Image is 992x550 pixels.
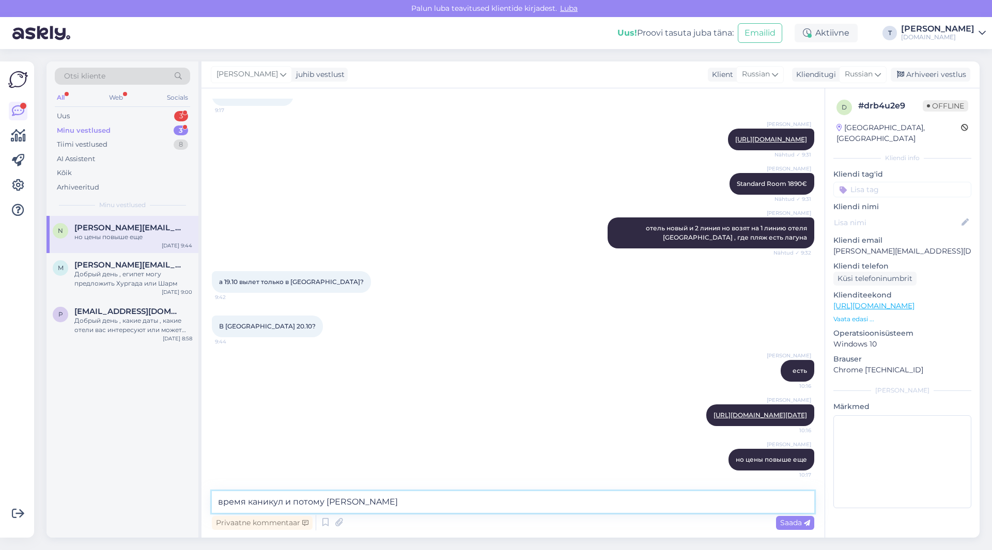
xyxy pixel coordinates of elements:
div: [PERSON_NAME] [901,25,974,33]
span: Saada [780,518,810,527]
span: [PERSON_NAME] [767,441,811,448]
span: [PERSON_NAME] [767,209,811,217]
div: Minu vestlused [57,125,111,136]
div: 8 [174,139,188,150]
div: Aktiivne [795,24,858,42]
textarea: время каникул и потому [PERSON_NAME] [212,491,814,513]
div: Kõik [57,168,72,178]
span: Luba [557,4,581,13]
input: Lisa nimi [834,217,959,228]
span: 9:42 [215,293,254,301]
p: Kliendi email [833,235,971,246]
div: Proovi tasuta juba täna: [617,27,734,39]
p: Vaata edasi ... [833,315,971,324]
span: 9:17 [215,106,254,114]
div: [DATE] 9:00 [162,288,192,296]
div: но цены повыше еще [74,232,192,242]
p: Operatsioonisüsteem [833,328,971,339]
span: Otsi kliente [64,71,105,82]
div: Arhiveeritud [57,182,99,193]
span: отель новый и 2 линия но возят на 1 линию отеля [GEOGRAPHIC_DATA] , где пляж есть лагуна [646,224,809,241]
span: В [GEOGRAPHIC_DATA] 20.10? [219,322,316,330]
div: Kliendi info [833,153,971,163]
span: [PERSON_NAME] [216,69,278,80]
div: AI Assistent [57,154,95,164]
div: Socials [165,91,190,104]
div: Добрый день , какие даты , какие отели вас интересуют или может примерно бюджет? [74,316,192,335]
div: Tiimi vestlused [57,139,107,150]
div: 3 [174,111,188,121]
span: Minu vestlused [99,200,146,210]
p: Klienditeekond [833,290,971,301]
div: # drb4u2e9 [858,100,923,112]
span: Russian [742,69,770,80]
span: 10:16 [772,382,811,390]
div: Küsi telefoninumbrit [833,272,917,286]
span: Offline [923,100,968,112]
a: [URL][DOMAIN_NAME][DATE] [714,411,807,419]
p: Chrome [TECHNICAL_ID] [833,365,971,375]
span: Nähtud ✓ 9:31 [772,151,811,159]
div: [DOMAIN_NAME] [901,33,974,41]
span: 10:17 [772,471,811,479]
div: [GEOGRAPHIC_DATA], [GEOGRAPHIC_DATA] [836,122,961,144]
div: Web [107,91,125,104]
a: [PERSON_NAME][DOMAIN_NAME] [901,25,986,41]
span: 10:16 [772,427,811,434]
span: martin.sapoznikov@gmail.com [74,260,182,270]
div: Privaatne kommentaar [212,516,313,530]
span: Standard Room 1890€ [737,180,807,187]
span: 9:44 [215,338,254,345]
span: а 19.10 вылет только в [GEOGRAPHIC_DATA]? [219,278,364,286]
p: Kliendi telefon [833,261,971,272]
div: 3 [174,125,188,136]
div: Klienditugi [792,69,836,80]
span: [PERSON_NAME] [767,120,811,128]
div: Klient [708,69,733,80]
div: [DATE] 9:44 [162,242,192,249]
span: [PERSON_NAME] [767,165,811,172]
p: Kliendi nimi [833,201,971,212]
div: Arhiveeri vestlus [891,68,970,82]
p: Märkmed [833,401,971,412]
span: есть [793,367,807,374]
span: m [58,264,64,272]
span: Nähtud ✓ 9:31 [772,195,811,203]
span: Nähtud ✓ 9:32 [772,249,811,257]
a: [URL][DOMAIN_NAME] [735,135,807,143]
div: Uus [57,111,70,121]
button: Emailid [738,23,782,43]
img: Askly Logo [8,70,28,89]
span: d [842,103,847,111]
div: All [55,91,67,104]
b: Uus! [617,28,637,38]
span: n [58,227,63,234]
span: pumaks19@mail.ru [74,307,182,316]
span: [PERSON_NAME] [767,352,811,359]
div: Добрый день , египет могу предложить Хургада или Шарм [74,270,192,288]
span: [PERSON_NAME] [767,396,811,404]
p: Brauser [833,354,971,365]
a: [URL][DOMAIN_NAME] [833,301,915,310]
span: но цены повыше еще [736,455,807,463]
div: [PERSON_NAME] [833,386,971,395]
span: p [58,310,63,318]
span: natalia.jerjomina@gmail.com [74,223,182,232]
p: Kliendi tag'id [833,169,971,180]
div: juhib vestlust [292,69,345,80]
p: Windows 10 [833,339,971,350]
input: Lisa tag [833,182,971,197]
div: [DATE] 8:58 [163,335,192,342]
p: [PERSON_NAME][EMAIL_ADDRESS][DOMAIN_NAME] [833,246,971,257]
div: T [882,26,897,40]
span: Russian [845,69,873,80]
